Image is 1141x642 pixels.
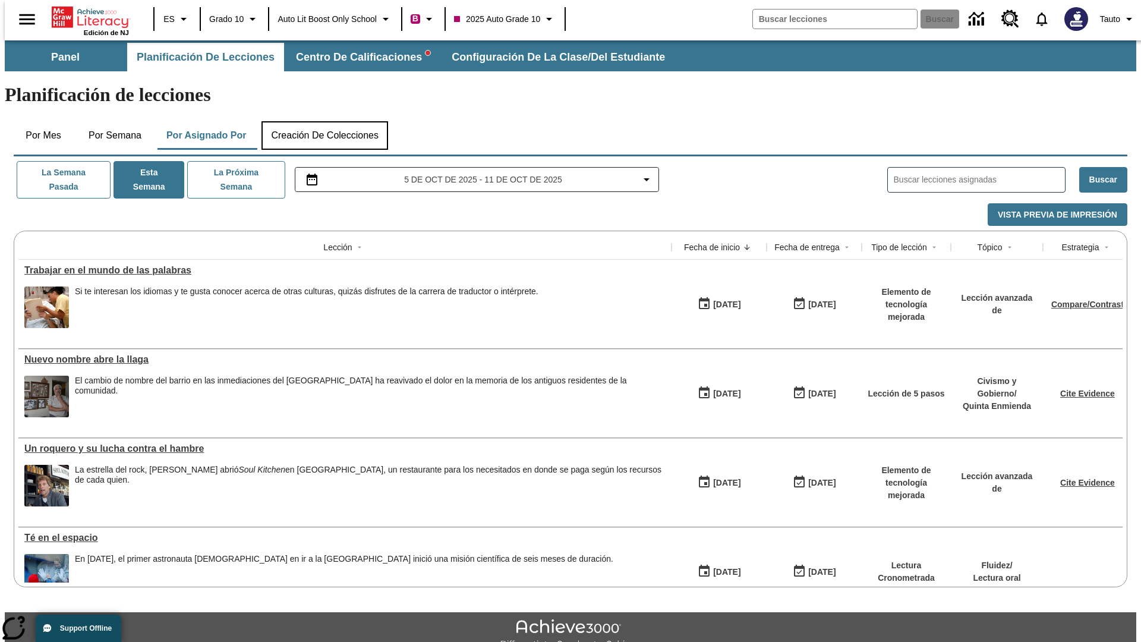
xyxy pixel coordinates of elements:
[789,561,840,583] button: 10/12/25: Último día en que podrá accederse la lección
[694,293,745,316] button: 10/07/25: Primer día en que estuvo disponible la lección
[209,13,244,26] span: Grado 10
[24,354,666,365] div: Nuevo nombre abre la llaga
[713,476,740,490] div: [DATE]
[75,287,538,297] div: Si te interesan los idiomas y te gusta conocer acerca de otras culturas, quizás disfrutes de la c...
[323,241,352,253] div: Lección
[24,354,666,365] a: Nuevo nombre abre la llaga, Lecciones
[24,533,666,543] div: Té en el espacio
[713,386,740,401] div: [DATE]
[1100,13,1120,26] span: Tauto
[157,121,256,150] button: Por asignado por
[868,388,944,400] p: Lección de 5 pasos
[694,382,745,405] button: 10/07/25: Primer día en que estuvo disponible la lección
[300,172,654,187] button: Seleccione el intervalo de fechas opción del menú
[894,171,1065,188] input: Buscar lecciones asignadas
[713,565,740,580] div: [DATE]
[868,464,945,502] p: Elemento de tecnología mejorada
[1003,240,1017,254] button: Sort
[789,471,840,494] button: 10/08/25: Último día en que podrá accederse la lección
[52,4,129,36] div: Portada
[1095,8,1141,30] button: Perfil/Configuración
[713,297,740,312] div: [DATE]
[14,121,73,150] button: Por mes
[442,43,674,71] button: Configuración de la clase/del estudiante
[261,121,388,150] button: Creación de colecciones
[1060,389,1115,398] a: Cite Evidence
[868,559,945,584] p: Lectura Cronometrada
[187,161,285,199] button: La próxima semana
[1051,300,1124,309] a: Compare/Contrast
[957,292,1037,317] p: Lección avanzada de
[808,565,836,580] div: [DATE]
[1026,4,1057,34] a: Notificaciones
[406,8,441,30] button: Boost El color de la clase es rojo violeta. Cambiar el color de la clase.
[1060,478,1115,487] a: Cite Evidence
[957,400,1037,413] p: Quinta Enmienda
[204,8,264,30] button: Grado: Grado 10, Elige un grado
[449,8,561,30] button: Clase: 2025 Auto Grade 10, Selecciona una clase
[75,376,666,417] div: El cambio de nombre del barrio en las inmediaciones del estadio de los Dodgers ha reavivado el do...
[452,51,665,64] span: Configuración de la clase/del estudiante
[1057,4,1095,34] button: Escoja un nuevo avatar
[1061,241,1099,253] div: Estrategia
[75,287,538,328] div: Si te interesan los idiomas y te gusta conocer acerca de otras culturas, quizás disfrutes de la c...
[114,161,184,199] button: Esta semana
[36,615,121,642] button: Support Offline
[973,559,1020,572] p: Fluidez /
[24,533,666,543] a: Té en el espacio, Lecciones
[24,287,69,328] img: Un intérprete sostiene un documento para un paciente en un hospital. Los intérpretes ayudan a las...
[278,13,377,26] span: Auto Lit Boost only School
[977,241,1002,253] div: Tópico
[24,465,69,506] img: Un hombre en un restaurante con jarras y platos al fondo y un cartel que dice Soul Kitchen. La es...
[808,386,836,401] div: [DATE]
[137,51,275,64] span: Planificación de lecciones
[808,476,836,490] div: [DATE]
[24,554,69,596] img: Un astronauta, el primero del Reino Unido que viaja a la Estación Espacial Internacional, saluda ...
[868,286,945,323] p: Elemento de tecnología mejorada
[962,3,994,36] a: Centro de información
[957,470,1037,495] p: Lección avanzada de
[639,172,654,187] svg: Collapse Date Range Filter
[789,293,840,316] button: 10/07/25: Último día en que podrá accederse la lección
[404,174,562,186] span: 5 de oct de 2025 - 11 de oct de 2025
[10,2,45,37] button: Abrir el menú lateral
[75,376,666,396] div: El cambio de nombre del barrio en las inmediaciones del [GEOGRAPHIC_DATA] ha reavivado el dolor e...
[694,561,745,583] button: 10/06/25: Primer día en que estuvo disponible la lección
[24,443,666,454] div: Un roquero y su lucha contra el hambre
[454,13,540,26] span: 2025 Auto Grade 10
[79,121,151,150] button: Por semana
[5,84,1136,106] h1: Planificación de lecciones
[158,8,196,30] button: Lenguaje: ES, Selecciona un idioma
[808,297,836,312] div: [DATE]
[75,554,613,596] div: En diciembre de 2015, el primer astronauta británico en ir a la Estación Espacial Internacional i...
[75,554,613,564] div: En [DATE], el primer astronauta [DEMOGRAPHIC_DATA] en ir a la [GEOGRAPHIC_DATA] inició una misión...
[840,240,854,254] button: Sort
[753,10,917,29] input: Buscar campo
[412,11,418,26] span: B
[60,624,112,632] span: Support Offline
[24,376,69,417] img: dodgertown_121813.jpg
[273,8,398,30] button: Escuela: Auto Lit Boost only School, Seleccione su escuela
[5,43,676,71] div: Subbarra de navegación
[684,241,740,253] div: Fecha de inicio
[75,465,666,485] div: La estrella del rock, [PERSON_NAME] abrió en [GEOGRAPHIC_DATA], un restaurante para los necesitad...
[51,51,80,64] span: Panel
[1064,7,1088,31] img: Avatar
[17,161,111,199] button: La semana pasada
[286,43,440,71] button: Centro de calificaciones
[127,43,284,71] button: Planificación de lecciones
[84,29,129,36] span: Edición de NJ
[75,465,666,506] div: La estrella del rock, Jon Bon Jovi abrió Soul Kitchen en Nueva Jersey, un restaurante para los ne...
[1099,240,1114,254] button: Sort
[163,13,175,26] span: ES
[988,203,1127,226] button: Vista previa de impresión
[740,240,754,254] button: Sort
[425,51,430,55] svg: writing assistant alert
[694,471,745,494] button: 10/06/25: Primer día en que estuvo disponible la lección
[973,572,1020,584] p: Lectura oral
[24,265,666,276] div: Trabajar en el mundo de las palabras
[871,241,927,253] div: Tipo de lección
